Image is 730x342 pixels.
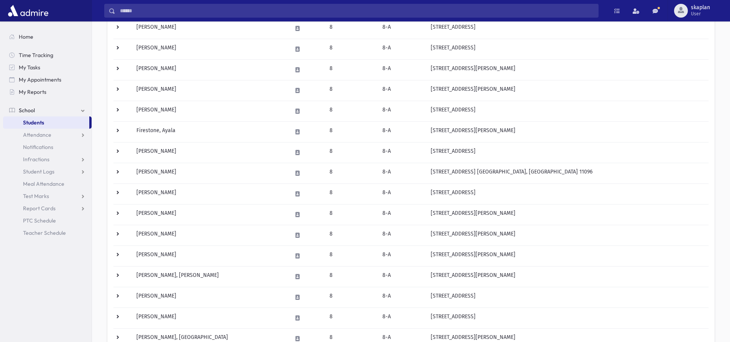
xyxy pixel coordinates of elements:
td: 8 [325,39,378,59]
td: [PERSON_NAME] [132,18,287,39]
td: [STREET_ADDRESS] [426,39,709,59]
td: [PERSON_NAME] [132,142,287,163]
span: School [19,107,35,114]
a: Teacher Schedule [3,227,92,239]
td: Firestone, Ayala [132,121,287,142]
td: [PERSON_NAME], [PERSON_NAME] [132,266,287,287]
td: 8-A [378,225,426,245]
a: Meal Attendance [3,178,92,190]
span: My Appointments [19,76,61,83]
a: Test Marks [3,190,92,202]
td: 8-A [378,80,426,101]
a: My Tasks [3,61,92,74]
td: [STREET_ADDRESS] [426,287,709,308]
a: PTC Schedule [3,214,92,227]
td: 8 [325,245,378,266]
span: Meal Attendance [23,180,64,187]
td: [STREET_ADDRESS][PERSON_NAME] [426,225,709,245]
td: 8-A [378,308,426,328]
td: [PERSON_NAME] [132,287,287,308]
td: 8 [325,142,378,163]
td: [STREET_ADDRESS] [426,142,709,163]
td: [STREET_ADDRESS][PERSON_NAME] [426,245,709,266]
span: Time Tracking [19,52,53,59]
a: Student Logs [3,165,92,178]
td: 8-A [378,266,426,287]
td: [STREET_ADDRESS][PERSON_NAME] [426,266,709,287]
td: 8 [325,308,378,328]
span: Teacher Schedule [23,229,66,236]
td: 8 [325,18,378,39]
td: [PERSON_NAME] [132,101,287,121]
td: [PERSON_NAME] [132,163,287,183]
a: Report Cards [3,202,92,214]
td: [STREET_ADDRESS] [GEOGRAPHIC_DATA], [GEOGRAPHIC_DATA] 11096 [426,163,709,183]
td: 8-A [378,59,426,80]
a: Notifications [3,141,92,153]
td: 8-A [378,142,426,163]
td: 8-A [378,183,426,204]
td: [STREET_ADDRESS] [426,18,709,39]
td: 8 [325,101,378,121]
td: 8 [325,287,378,308]
td: 8 [325,121,378,142]
td: [PERSON_NAME] [132,204,287,225]
td: 8 [325,80,378,101]
td: 8-A [378,204,426,225]
td: [PERSON_NAME] [132,245,287,266]
a: Attendance [3,129,92,141]
td: [STREET_ADDRESS][PERSON_NAME] [426,59,709,80]
td: 8-A [378,287,426,308]
a: Infractions [3,153,92,165]
a: Students [3,116,89,129]
td: [STREET_ADDRESS][PERSON_NAME] [426,80,709,101]
td: 8 [325,183,378,204]
span: skaplan [691,5,710,11]
td: [PERSON_NAME] [132,183,287,204]
td: [PERSON_NAME] [132,308,287,328]
a: My Reports [3,86,92,98]
img: AdmirePro [6,3,50,18]
span: User [691,11,710,17]
span: My Reports [19,88,46,95]
td: 8-A [378,101,426,121]
span: Report Cards [23,205,56,212]
span: Notifications [23,144,53,151]
span: My Tasks [19,64,40,71]
td: 8-A [378,39,426,59]
span: Test Marks [23,193,49,200]
td: [PERSON_NAME] [132,59,287,80]
td: [PERSON_NAME] [132,80,287,101]
td: 8 [325,204,378,225]
a: Time Tracking [3,49,92,61]
td: 8 [325,225,378,245]
td: [PERSON_NAME] [132,39,287,59]
td: [STREET_ADDRESS] [426,308,709,328]
span: Student Logs [23,168,54,175]
a: School [3,104,92,116]
td: 8-A [378,245,426,266]
span: PTC Schedule [23,217,56,224]
td: 8 [325,59,378,80]
td: 8 [325,163,378,183]
td: 8-A [378,121,426,142]
span: Students [23,119,44,126]
td: [STREET_ADDRESS] [426,183,709,204]
input: Search [115,4,598,18]
td: 8-A [378,18,426,39]
td: 8 [325,266,378,287]
a: My Appointments [3,74,92,86]
td: [STREET_ADDRESS][PERSON_NAME] [426,204,709,225]
td: 8-A [378,163,426,183]
td: [STREET_ADDRESS] [426,101,709,121]
span: Attendance [23,131,51,138]
td: [STREET_ADDRESS][PERSON_NAME] [426,121,709,142]
span: Infractions [23,156,49,163]
span: Home [19,33,33,40]
a: Home [3,31,92,43]
td: [PERSON_NAME] [132,225,287,245]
